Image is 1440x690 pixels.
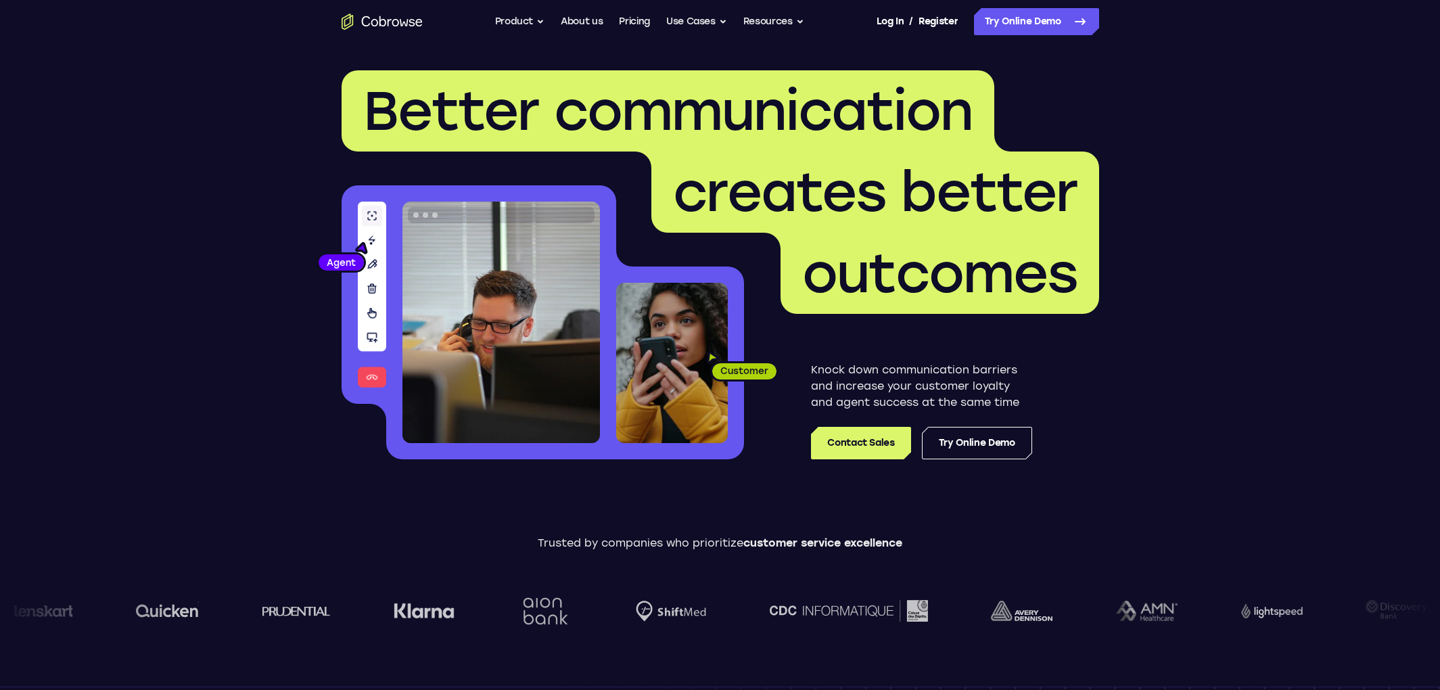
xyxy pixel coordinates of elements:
[909,14,913,30] span: /
[1240,603,1301,618] img: Lightspeed
[666,8,727,35] button: Use Cases
[802,241,1077,306] span: outcomes
[1115,601,1177,622] img: AMN Healthcare
[743,8,804,35] button: Resources
[495,8,545,35] button: Product
[635,601,705,622] img: Shiftmed
[363,78,973,143] span: Better communication
[974,8,1099,35] a: Try Online Demo
[393,603,454,619] img: Klarna
[619,8,650,35] a: Pricing
[342,14,423,30] a: Go to the home page
[919,8,958,35] a: Register
[262,605,330,616] img: prudential
[769,600,927,621] img: CDC Informatique
[561,8,603,35] a: About us
[811,427,910,459] a: Contact Sales
[135,600,198,621] img: quicken
[922,427,1032,459] a: Try Online Demo
[743,536,902,549] span: customer service excellence
[673,160,1077,225] span: creates better
[402,202,600,443] img: A customer support agent talking on the phone
[616,283,728,443] img: A customer holding their phone
[877,8,904,35] a: Log In
[990,601,1052,621] img: avery-dennison
[811,362,1032,411] p: Knock down communication barriers and increase your customer loyalty and agent success at the sam...
[517,584,572,639] img: Aion Bank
